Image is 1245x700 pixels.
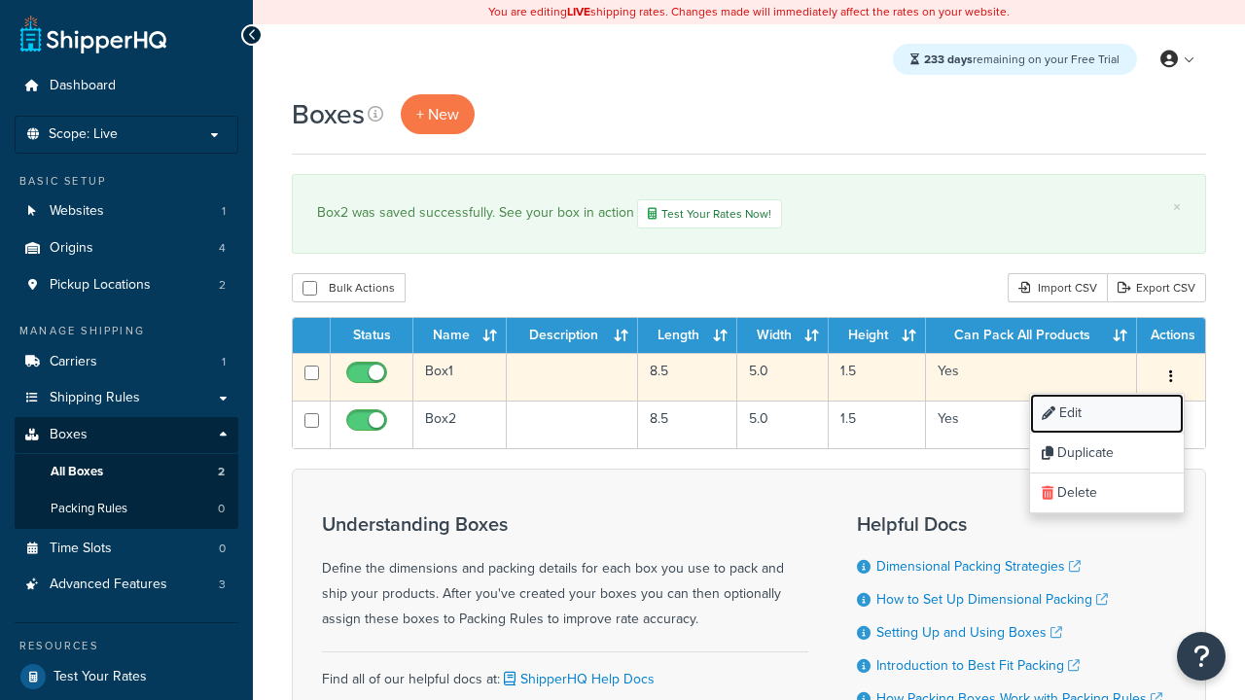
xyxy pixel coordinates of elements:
[49,126,118,143] span: Scope: Live
[876,556,1081,577] a: Dimensional Packing Strategies
[15,567,238,603] li: Advanced Features
[15,659,238,694] a: Test Your Rates
[15,380,238,416] a: Shipping Rules
[15,454,238,490] li: All Boxes
[15,173,238,190] div: Basic Setup
[292,95,365,133] h1: Boxes
[15,491,238,527] a: Packing Rules 0
[50,240,93,257] span: Origins
[926,353,1137,401] td: Yes
[50,427,88,443] span: Boxes
[401,94,475,134] a: + New
[413,318,507,353] th: Name : activate to sort column ascending
[219,277,226,294] span: 2
[416,103,459,125] span: + New
[15,531,238,567] li: Time Slots
[331,318,413,353] th: Status
[15,267,238,303] li: Pickup Locations
[737,401,829,448] td: 5.0
[20,15,166,53] a: ShipperHQ Home
[322,651,808,692] div: Find all of our helpful docs at:
[219,541,226,557] span: 0
[638,353,737,401] td: 8.5
[53,669,147,685] span: Test Your Rates
[1008,273,1107,302] div: Import CSV
[218,464,225,480] span: 2
[50,277,151,294] span: Pickup Locations
[637,199,782,228] a: Test Your Rates Now!
[876,589,1108,610] a: How to Set Up Dimensional Packing
[1030,473,1184,513] a: Delete
[15,567,238,603] a: Advanced Features 3
[292,273,406,302] button: Bulk Actions
[15,638,238,654] div: Resources
[1177,632,1226,681] button: Open Resource Center
[829,401,926,448] td: 1.5
[857,513,1162,535] h3: Helpful Docs
[322,513,808,632] div: Define the dimensions and packing details for each box you use to pack and ship your products. Af...
[893,44,1137,75] div: remaining on your Free Trial
[15,323,238,339] div: Manage Shipping
[1173,199,1181,215] a: ×
[876,655,1080,676] a: Introduction to Best Fit Packing
[222,354,226,370] span: 1
[1137,318,1205,353] th: Actions
[50,577,167,593] span: Advanced Features
[737,318,829,353] th: Width : activate to sort column ascending
[15,267,238,303] a: Pickup Locations 2
[219,577,226,593] span: 3
[507,318,638,353] th: Description : activate to sort column ascending
[1030,434,1184,473] a: Duplicate
[926,401,1137,448] td: Yes
[500,669,655,689] a: ShipperHQ Help Docs
[15,193,238,229] a: Websites 1
[638,318,737,353] th: Length : activate to sort column ascending
[1107,273,1206,302] a: Export CSV
[50,354,97,370] span: Carriers
[219,240,226,257] span: 4
[926,318,1137,353] th: Can Pack All Products : activate to sort column ascending
[51,464,103,480] span: All Boxes
[15,531,238,567] a: Time Slots 0
[50,203,104,220] span: Websites
[15,68,238,104] a: Dashboard
[829,353,926,401] td: 1.5
[50,390,140,406] span: Shipping Rules
[51,501,127,517] span: Packing Rules
[924,51,973,68] strong: 233 days
[829,318,926,353] th: Height : activate to sort column ascending
[222,203,226,220] span: 1
[322,513,808,535] h3: Understanding Boxes
[1030,394,1184,434] a: Edit
[15,230,238,266] li: Origins
[15,454,238,490] a: All Boxes 2
[50,541,112,557] span: Time Slots
[15,417,238,453] a: Boxes
[567,3,590,20] b: LIVE
[15,193,238,229] li: Websites
[413,353,507,401] td: Box1
[50,78,116,94] span: Dashboard
[15,417,238,528] li: Boxes
[15,344,238,380] a: Carriers 1
[737,353,829,401] td: 5.0
[638,401,737,448] td: 8.5
[876,622,1062,643] a: Setting Up and Using Boxes
[15,230,238,266] a: Origins 4
[317,199,1181,228] div: Box2 was saved successfully. See your box in action
[413,401,507,448] td: Box2
[15,344,238,380] li: Carriers
[218,501,225,517] span: 0
[15,491,238,527] li: Packing Rules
